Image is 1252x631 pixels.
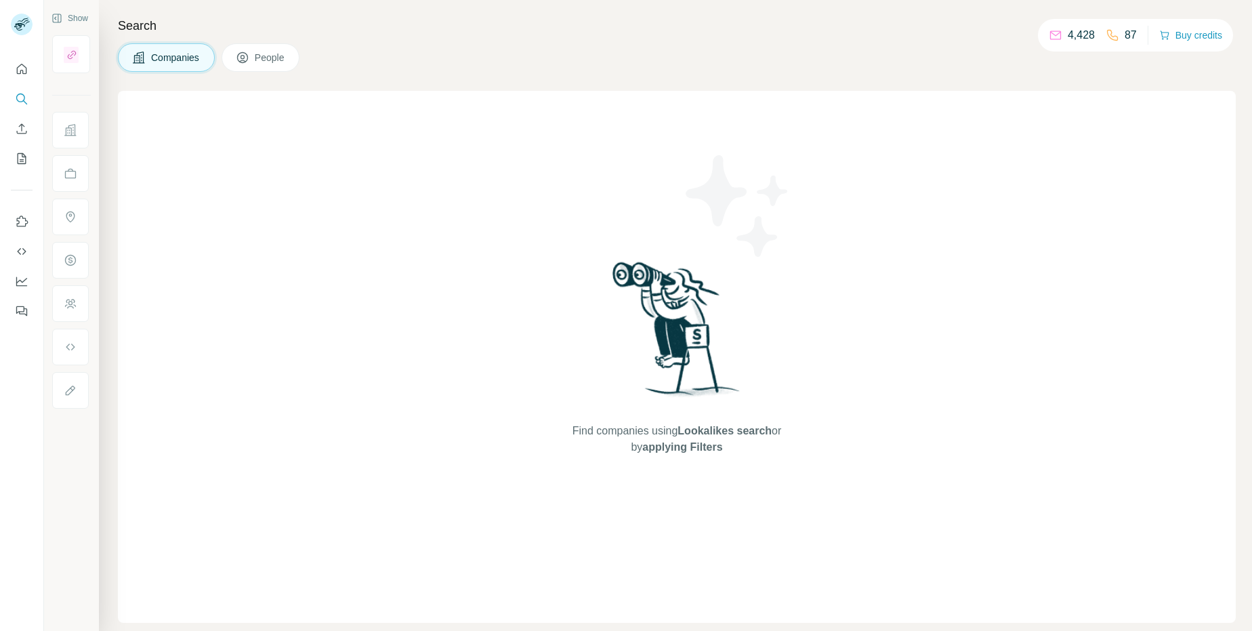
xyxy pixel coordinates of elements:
[151,51,201,64] span: Companies
[606,258,747,409] img: Surfe Illustration - Woman searching with binoculars
[568,423,785,455] span: Find companies using or by
[11,117,33,141] button: Enrich CSV
[642,441,722,453] span: applying Filters
[11,299,33,323] button: Feedback
[11,146,33,171] button: My lists
[11,57,33,81] button: Quick start
[11,87,33,111] button: Search
[255,51,286,64] span: People
[11,209,33,234] button: Use Surfe on LinkedIn
[11,269,33,293] button: Dashboard
[1125,27,1137,43] p: 87
[677,145,799,267] img: Surfe Illustration - Stars
[11,239,33,264] button: Use Surfe API
[42,8,98,28] button: Show
[677,425,772,436] span: Lookalikes search
[1068,27,1095,43] p: 4,428
[118,16,1236,35] h4: Search
[1159,26,1222,45] button: Buy credits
